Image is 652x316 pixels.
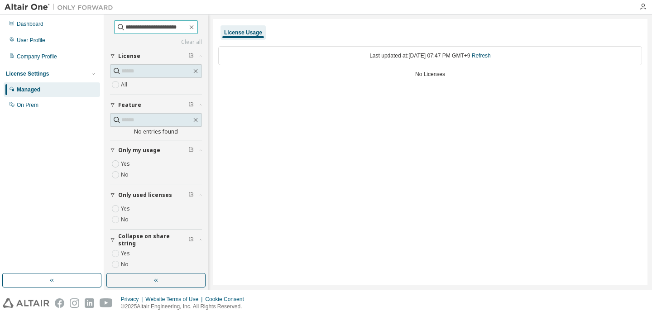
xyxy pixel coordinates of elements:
[118,101,141,109] span: Feature
[118,147,160,154] span: Only my usage
[121,79,129,90] label: All
[100,298,113,308] img: youtube.svg
[188,147,194,154] span: Clear filter
[188,53,194,60] span: Clear filter
[188,101,194,109] span: Clear filter
[55,298,64,308] img: facebook.svg
[110,140,202,160] button: Only my usage
[121,303,249,311] p: © 2025 Altair Engineering, Inc. All Rights Reserved.
[145,296,205,303] div: Website Terms of Use
[17,37,45,44] div: User Profile
[17,53,57,60] div: Company Profile
[17,86,40,93] div: Managed
[224,29,262,36] div: License Usage
[6,70,49,77] div: License Settings
[5,3,118,12] img: Altair One
[121,248,132,259] label: Yes
[110,230,202,250] button: Collapse on share string
[110,95,202,115] button: Feature
[70,298,79,308] img: instagram.svg
[118,233,188,247] span: Collapse on share string
[121,169,130,180] label: No
[188,236,194,244] span: Clear filter
[205,296,249,303] div: Cookie Consent
[472,53,491,59] a: Refresh
[110,128,202,135] div: No entries found
[85,298,94,308] img: linkedin.svg
[188,192,194,199] span: Clear filter
[3,298,49,308] img: altair_logo.svg
[17,20,43,28] div: Dashboard
[218,71,642,78] div: No Licenses
[118,53,140,60] span: License
[218,46,642,65] div: Last updated at: [DATE] 07:47 PM GMT+9
[17,101,38,109] div: On Prem
[121,259,130,270] label: No
[110,185,202,205] button: Only used licenses
[110,38,202,46] a: Clear all
[121,214,130,225] label: No
[121,158,132,169] label: Yes
[110,46,202,66] button: License
[121,296,145,303] div: Privacy
[118,192,172,199] span: Only used licenses
[121,203,132,214] label: Yes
